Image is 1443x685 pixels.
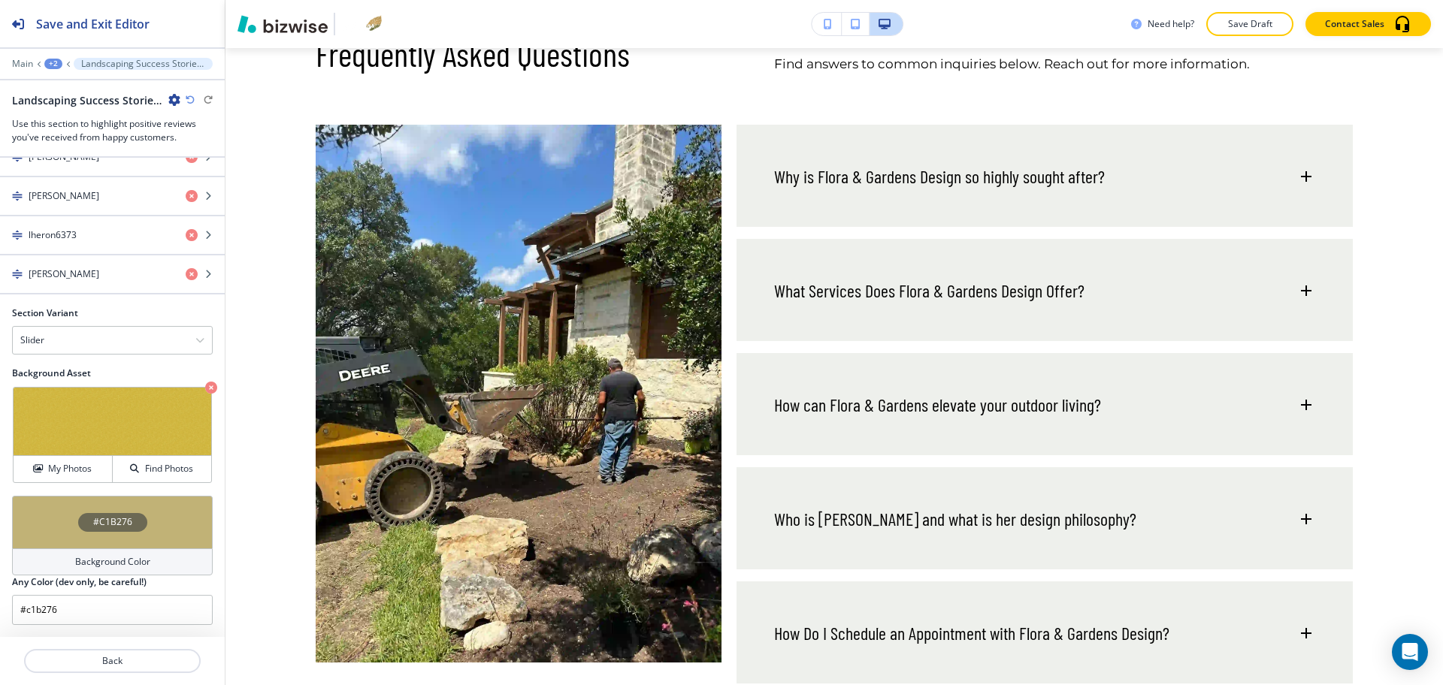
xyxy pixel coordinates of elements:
h6: How Do I Schedule an Appointment with Flora & Gardens Design? [774,622,1169,644]
h4: Background Color [75,555,150,569]
button: Landscaping Success Stories from Our Clients [74,58,213,70]
h3: Use this section to highlight positive reviews you've received from happy customers. [12,117,213,144]
p: Landscaping Success Stories from Our Clients [81,59,205,69]
h3: Need help? [1148,17,1194,31]
h2: Landscaping Success Stories from Our Clients [12,92,162,108]
h4: My Photos [48,462,92,475]
h2: Save and Exit Editor [36,15,150,33]
button: +2 [44,59,62,69]
div: My PhotosFind Photos [12,386,213,484]
img: Drag [12,230,23,240]
h6: Why is Flora & Gardens Design so highly sought after? [774,165,1105,188]
p: Back [26,654,199,668]
button: Save Draft [1206,12,1293,36]
h4: [PERSON_NAME] [29,189,99,203]
h6: Find answers to common inquiries below. Reach out for more information. [737,54,1353,74]
h4: Find Photos [145,462,193,475]
img: Bizwise Logo [237,15,328,33]
button: #C1B276Background Color [12,496,213,575]
img: Your Logo [341,15,382,33]
p: Contact Sales [1325,17,1384,31]
img: Drag [12,269,23,279]
button: Find Photos [113,456,211,482]
h4: #C1B276 [93,515,132,529]
h4: Slider [20,333,44,347]
h2: Any Color (dev only, be careful!) [12,575,147,589]
p: Save Draft [1226,17,1274,31]
h2: Section Variant [12,306,78,320]
div: How Do I Schedule an Appointment with Flora & Gardens Design? [737,581,1353,670]
h6: What Services Does Flora & Gardens Design Offer? [774,279,1085,302]
div: What Services Does Flora & Gardens Design Offer? [737,239,1353,327]
div: Why is Flora & Gardens Design so highly sought after? [737,125,1353,213]
button: My Photos [14,456,113,482]
button: Back [24,649,201,673]
h2: Background Asset [12,367,213,380]
h4: lheron6373 [29,228,77,242]
div: Who is [PERSON_NAME] and what is her design philosophy? [737,467,1353,556]
div: How can Flora & Gardens elevate your outdoor living? [737,353,1353,442]
div: Open Intercom Messenger [1392,634,1428,670]
h4: [PERSON_NAME] [29,267,99,281]
img: Drag [12,191,23,201]
h6: How can Flora & Gardens elevate your outdoor living? [774,394,1101,416]
button: Contact Sales [1305,12,1431,36]
img: 4553a97911299d577b1d32bd167c3044.webp [316,125,721,663]
button: Main [12,59,33,69]
p: Frequently Asked Questions [316,34,721,74]
h6: Who is [PERSON_NAME] and what is her design philosophy? [774,508,1136,530]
